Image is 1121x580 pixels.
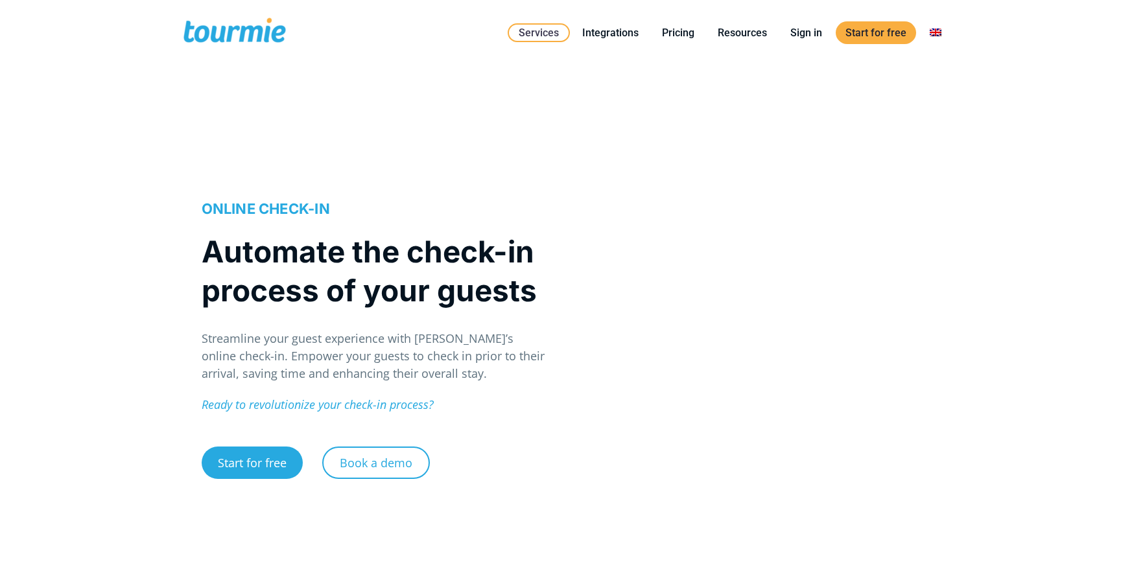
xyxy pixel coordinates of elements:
[572,25,648,41] a: Integrations
[708,25,777,41] a: Resources
[202,397,434,412] em: Ready to revolutionize your check-in process?
[781,25,832,41] a: Sign in
[202,200,330,217] span: ONLINE CHECK-IN
[202,232,547,310] h1: Automate the check-in process of your guests
[508,23,570,42] a: Services
[322,447,430,479] a: Book a demo
[836,21,916,44] a: Start for free
[202,330,547,382] p: Streamline your guest experience with [PERSON_NAME]’s online check-in. Empower your guests to che...
[202,447,303,479] a: Start for free
[652,25,704,41] a: Pricing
